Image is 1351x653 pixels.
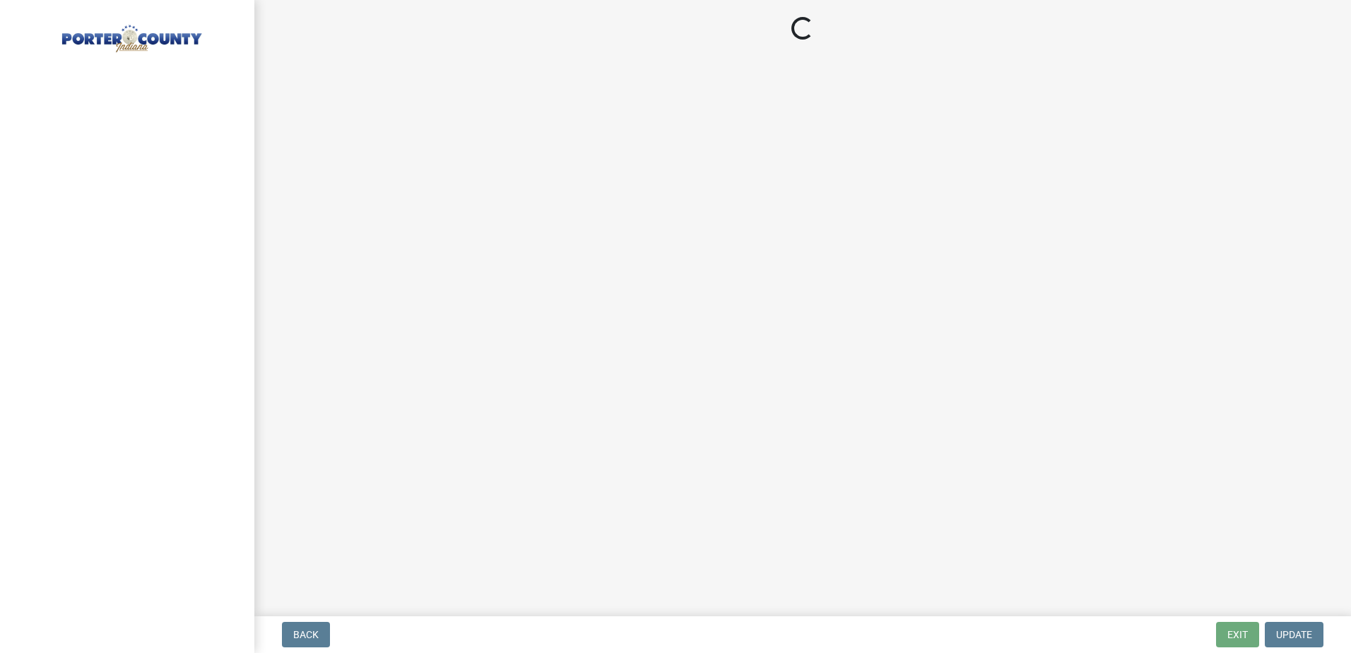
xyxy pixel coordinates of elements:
span: Back [293,629,319,640]
button: Update [1265,622,1323,647]
img: Porter County, Indiana [28,15,232,54]
span: Update [1276,629,1312,640]
button: Exit [1216,622,1259,647]
button: Back [282,622,330,647]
